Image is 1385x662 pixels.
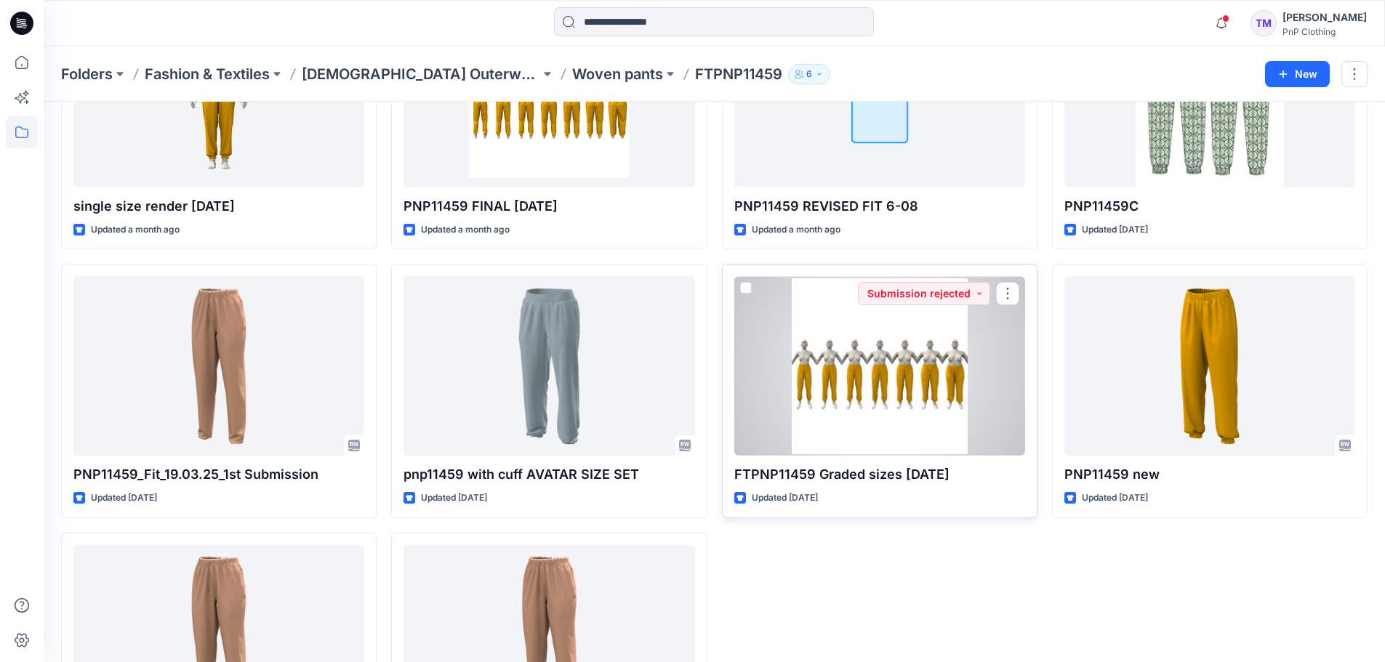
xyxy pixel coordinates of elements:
p: PNP11459 new [1064,464,1355,485]
p: PNP11459 REVISED FIT 6-08 [734,196,1025,217]
div: PnP Clothing [1282,26,1367,37]
p: single size render [DATE] [73,196,364,217]
a: [DEMOGRAPHIC_DATA] Outerwear [302,64,540,84]
a: Folders [61,64,113,84]
p: FTPNP11459 Graded sizes [DATE] [734,464,1025,485]
p: FTPNP11459 [695,64,782,84]
p: Updated [DATE] [1082,222,1148,238]
div: TM [1250,10,1277,36]
a: FTPNP11459 Graded sizes 10.6.25 [734,276,1025,456]
p: 6 [806,66,812,82]
p: Updated [DATE] [421,491,487,506]
a: PNP11459_Fit_19.03.25_1st Submission [73,276,364,456]
p: Updated [DATE] [1082,491,1148,506]
p: pnp11459 with cuff AVATAR SIZE SET [404,464,694,485]
p: PNP11459_Fit_19.03.25_1st Submission [73,464,364,485]
p: Updated a month ago [752,222,840,238]
div: [PERSON_NAME] [1282,9,1367,26]
p: Updated a month ago [421,222,510,238]
a: Fashion & Textiles [145,64,270,84]
p: PNP11459 FINAL [DATE] [404,196,694,217]
button: 6 [788,64,830,84]
a: pnp11459 with cuff AVATAR SIZE SET [404,276,694,456]
p: PNP11459C [1064,196,1355,217]
p: Updated [DATE] [91,491,157,506]
a: Woven pants [572,64,663,84]
a: PNP11459 new [1064,276,1355,456]
p: Updated a month ago [91,222,180,238]
p: Updated [DATE] [752,491,818,506]
button: New [1265,61,1330,87]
